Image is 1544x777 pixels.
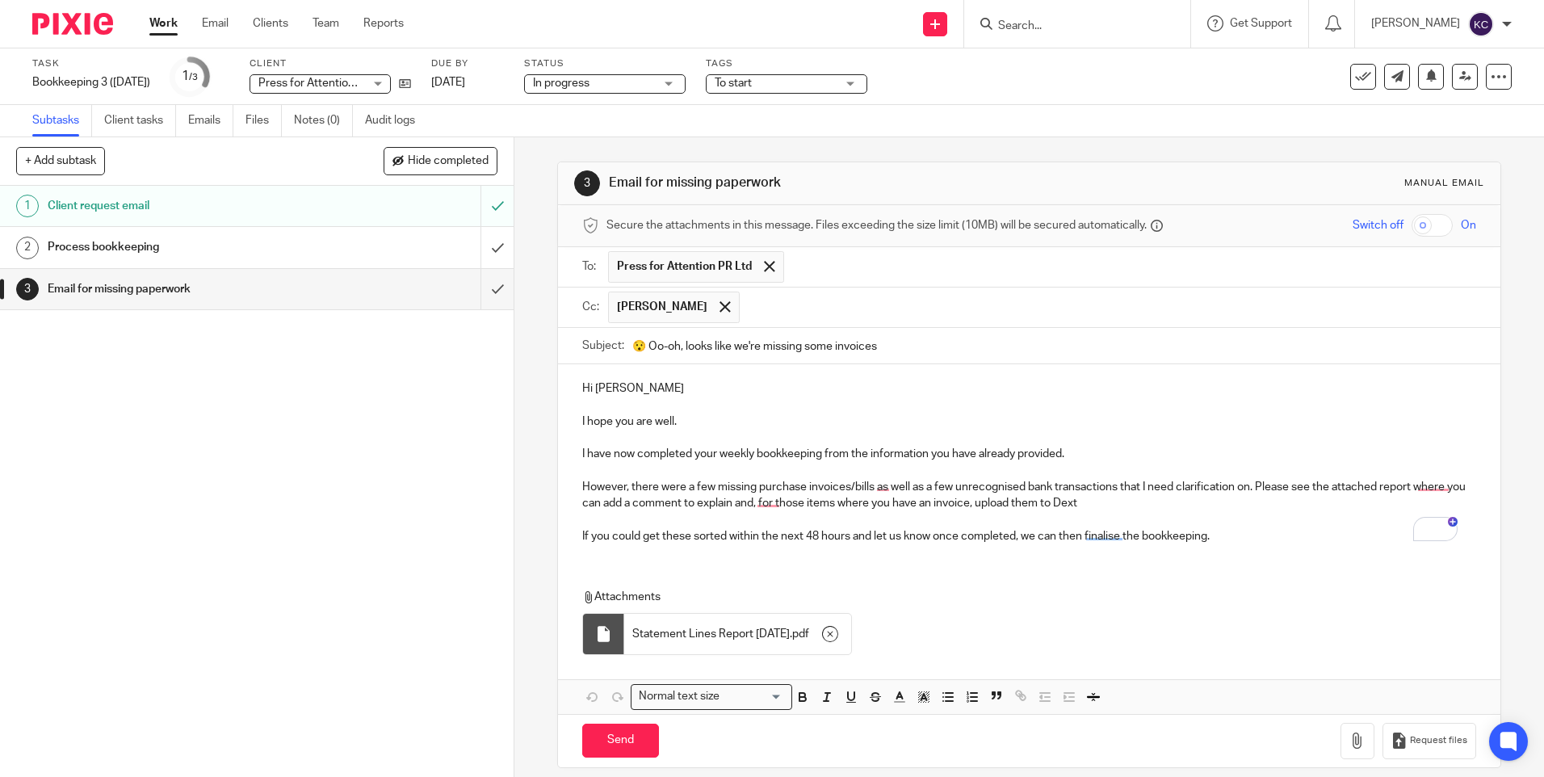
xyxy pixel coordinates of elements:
p: Attachments [582,589,1445,605]
p: [PERSON_NAME] [1371,15,1460,31]
span: To start [715,78,752,89]
label: Subject: [582,338,624,354]
span: On [1461,217,1476,233]
span: Secure the attachments in this message. Files exceeding the size limit (10MB) will be secured aut... [606,217,1147,233]
div: 3 [16,278,39,300]
a: Reports [363,15,404,31]
button: Request files [1382,723,1476,759]
h1: Email for missing paperwork [48,277,325,301]
a: Subtasks [32,105,92,136]
span: Press for Attention PR Ltd [617,258,752,275]
span: pdf [792,626,809,642]
a: Clients [253,15,288,31]
p: I hope you are well. [582,414,1475,430]
span: Statement Lines Report [DATE] [632,626,790,642]
p: If you could get these sorted within the next 48 hours and let us know once completed, we can the... [582,528,1475,544]
span: Request files [1410,734,1467,747]
span: Hide completed [408,155,489,168]
div: 2 [16,237,39,259]
span: Press for Attention PR Ltd [258,78,391,89]
div: Search for option [631,684,792,709]
p: However, there were a few missing purchase invoices/bills as well as a few unrecognised bank tran... [582,479,1475,512]
h1: Email for missing paperwork [609,174,1064,191]
div: Bookkeeping 3 (Wednesday) [32,74,150,90]
label: Status [524,57,686,70]
h1: Process bookkeeping [48,235,325,259]
div: To enrich screen reader interactions, please activate Accessibility in Grammarly extension settings [558,364,1500,556]
a: Client tasks [104,105,176,136]
label: To: [582,258,600,275]
label: Cc: [582,299,600,315]
button: Hide completed [384,147,497,174]
a: Files [245,105,282,136]
a: Team [313,15,339,31]
div: . [624,614,851,654]
a: Work [149,15,178,31]
div: 1 [182,67,198,86]
p: I have now completed your weekly bookkeeping from the information you have already provided. [582,446,1475,462]
button: + Add subtask [16,147,105,174]
h1: Client request email [48,194,325,218]
input: Send [582,724,659,758]
small: /3 [189,73,198,82]
input: Search for option [724,688,782,705]
span: [DATE] [431,77,465,88]
p: Hi [PERSON_NAME] [582,380,1475,397]
span: Normal text size [635,688,723,705]
label: Due by [431,57,504,70]
img: svg%3E [1468,11,1494,37]
span: [PERSON_NAME] [617,299,707,315]
span: Switch off [1353,217,1403,233]
div: 1 [16,195,39,217]
div: Manual email [1404,177,1484,190]
span: In progress [533,78,589,89]
div: Bookkeeping 3 ([DATE]) [32,74,150,90]
a: Audit logs [365,105,427,136]
a: Notes (0) [294,105,353,136]
label: Task [32,57,150,70]
div: 3 [574,170,600,196]
label: Client [250,57,411,70]
a: Email [202,15,229,31]
img: Pixie [32,13,113,35]
label: Tags [706,57,867,70]
a: Emails [188,105,233,136]
input: Search [996,19,1142,34]
span: Get Support [1230,18,1292,29]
